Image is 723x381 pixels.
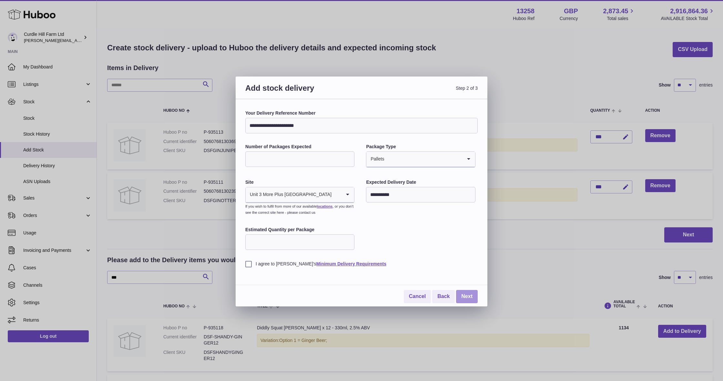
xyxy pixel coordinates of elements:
small: If you wish to fulfil from more of our available , or you don’t see the correct site here - pleas... [245,204,353,214]
a: Back [432,290,455,303]
span: Step 2 of 3 [361,83,478,101]
h3: Add stock delivery [245,83,361,101]
span: Pallets [366,152,384,167]
label: Estimated Quantity per Package [245,227,354,233]
input: Search for option [384,152,462,167]
label: Site [245,179,354,185]
span: Unit 3 More Plus [GEOGRAPHIC_DATA] [246,187,332,202]
a: Cancel [404,290,431,303]
label: Expected Delivery Date [366,179,475,185]
a: locations [317,204,332,208]
div: Search for option [246,187,354,203]
label: Package Type [366,144,475,150]
label: Number of Packages Expected [245,144,354,150]
input: Search for option [332,187,341,202]
label: I agree to [PERSON_NAME]'s [245,261,478,267]
a: Next [456,290,478,303]
a: Minimum Delivery Requirements [316,261,386,266]
label: Your Delivery Reference Number [245,110,478,116]
div: Search for option [366,152,475,167]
